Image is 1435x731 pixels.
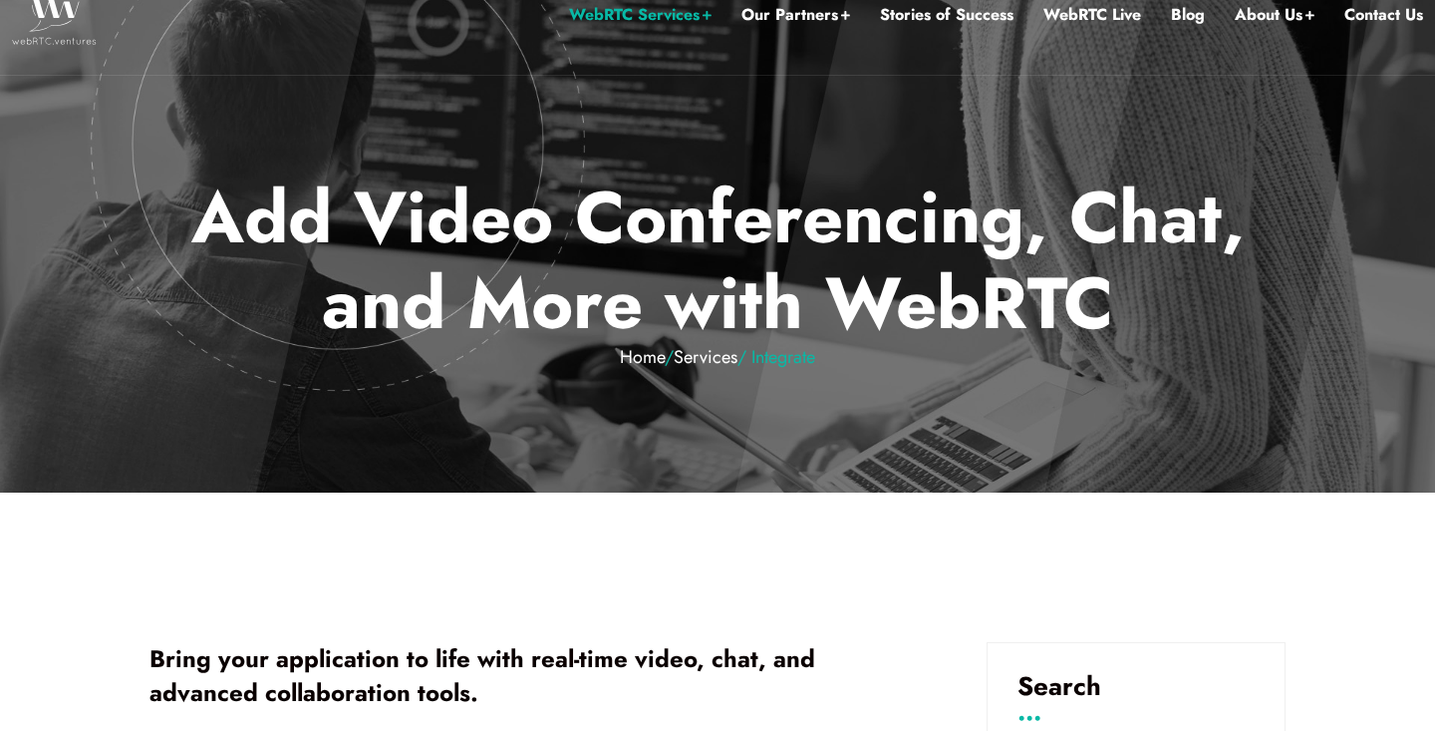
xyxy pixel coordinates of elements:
a: Blog [1171,2,1205,28]
a: Our Partners [741,2,850,28]
a: Contact Us [1344,2,1423,28]
h3: ... [1017,704,1255,719]
em: / / Integrate [135,347,1301,369]
h1: Bring your application to life with real-time video, chat, and advanced collaboration tools. [149,642,927,709]
a: Services [674,344,737,370]
a: WebRTC Live [1043,2,1141,28]
p: Add Video Conferencing, Chat, and More with WebRTC [135,175,1301,368]
h3: Search [1017,673,1255,699]
a: About Us [1235,2,1314,28]
a: Home [620,344,665,370]
a: Stories of Success [880,2,1013,28]
a: WebRTC Services [569,2,712,28]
